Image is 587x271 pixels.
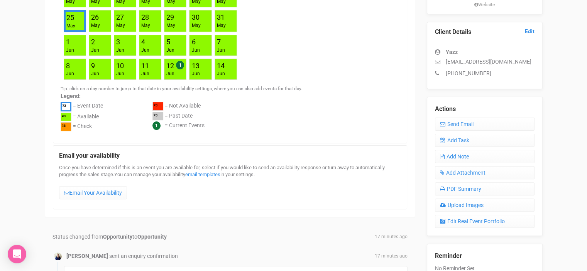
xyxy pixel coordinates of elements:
small: Website [435,2,535,8]
div: Jun [116,71,124,77]
a: 12 [166,62,174,70]
a: email templates [185,172,220,177]
a: Email Your Availability [59,186,127,199]
div: = Not Available [165,102,201,112]
span: 17 minutes ago [375,234,408,240]
p: [EMAIL_ADDRESS][DOMAIN_NAME] [435,58,535,66]
a: 11 [141,62,149,70]
a: Upload Images [435,199,535,212]
a: 14 [217,62,225,70]
a: Add Attachment [435,166,535,179]
a: 1 [66,38,70,46]
div: = Event Date [73,102,103,113]
div: = Current Events [165,121,205,130]
a: 3 [116,38,120,46]
div: Jun [141,47,149,54]
div: ²³ [61,122,71,131]
div: Jun [91,47,99,54]
div: May [191,22,200,29]
div: May [166,22,175,29]
div: ²³ [152,112,163,121]
a: 8 [66,62,70,70]
a: 30 [191,13,199,21]
div: May [217,22,226,29]
div: Jun [217,47,225,54]
a: 2 [91,38,95,46]
strong: Yazz [446,49,458,55]
p: [PHONE_NUMBER] [435,69,535,77]
div: ²³ [61,113,71,121]
a: Edit [525,28,535,35]
a: PDF Summary [435,182,535,195]
a: Add Note [435,150,535,163]
strong: [PERSON_NAME] [66,253,108,259]
span: sent an enquiry confirmation [109,253,178,259]
div: Jun [166,71,174,77]
div: Jun [217,71,225,77]
div: Open Intercom Messenger [8,245,26,263]
div: Jun [191,71,200,77]
span: 1 [176,61,184,69]
a: 6 [191,38,195,46]
a: 31 [217,13,225,21]
div: Jun [66,47,74,54]
div: = Past Date [165,112,193,122]
div: = Check [73,122,92,132]
strong: Opportunity [137,234,167,240]
a: 29 [166,13,174,21]
div: May [141,22,150,29]
div: Jun [91,71,99,77]
a: 7 [217,38,221,46]
a: 28 [141,13,149,21]
div: Once you have determined if this is an event you are available for, select if you would like to s... [59,164,401,203]
a: Add Task [435,134,535,147]
div: ²³ [152,102,163,111]
div: Jun [141,71,149,77]
legend: Email your availability [59,151,401,160]
legend: Reminder [435,252,535,261]
div: Jun [166,47,174,54]
span: Status changed from to [52,234,167,240]
a: Edit Real Event Portfolio [435,215,535,228]
div: ²³ [61,102,71,111]
span: 17 minutes ago [375,253,408,259]
div: May [66,23,75,29]
div: Jun [66,71,74,77]
legend: Actions [435,105,535,114]
img: open-uri20200401-4-bba0o7 [54,252,62,260]
div: May [91,22,100,29]
small: Tip: click on a day number to jump to that date in your availability settings, where you can also... [61,86,302,91]
span: 1 [152,121,161,130]
div: Jun [191,47,200,54]
a: 5 [166,38,170,46]
a: 26 [91,13,99,21]
a: 25 [66,13,74,22]
strong: Opportunity [103,234,132,240]
div: = Available [73,113,99,123]
a: 10 [116,62,124,70]
a: 4 [141,38,145,46]
div: Jun [116,47,124,54]
a: 27 [116,13,124,21]
a: 13 [191,62,199,70]
a: 9 [91,62,95,70]
span: You can manage your availability in your settings. [114,172,255,177]
a: Send Email [435,118,535,131]
legend: Client Details [435,28,535,37]
label: Legend: [61,92,399,100]
div: May [116,22,125,29]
